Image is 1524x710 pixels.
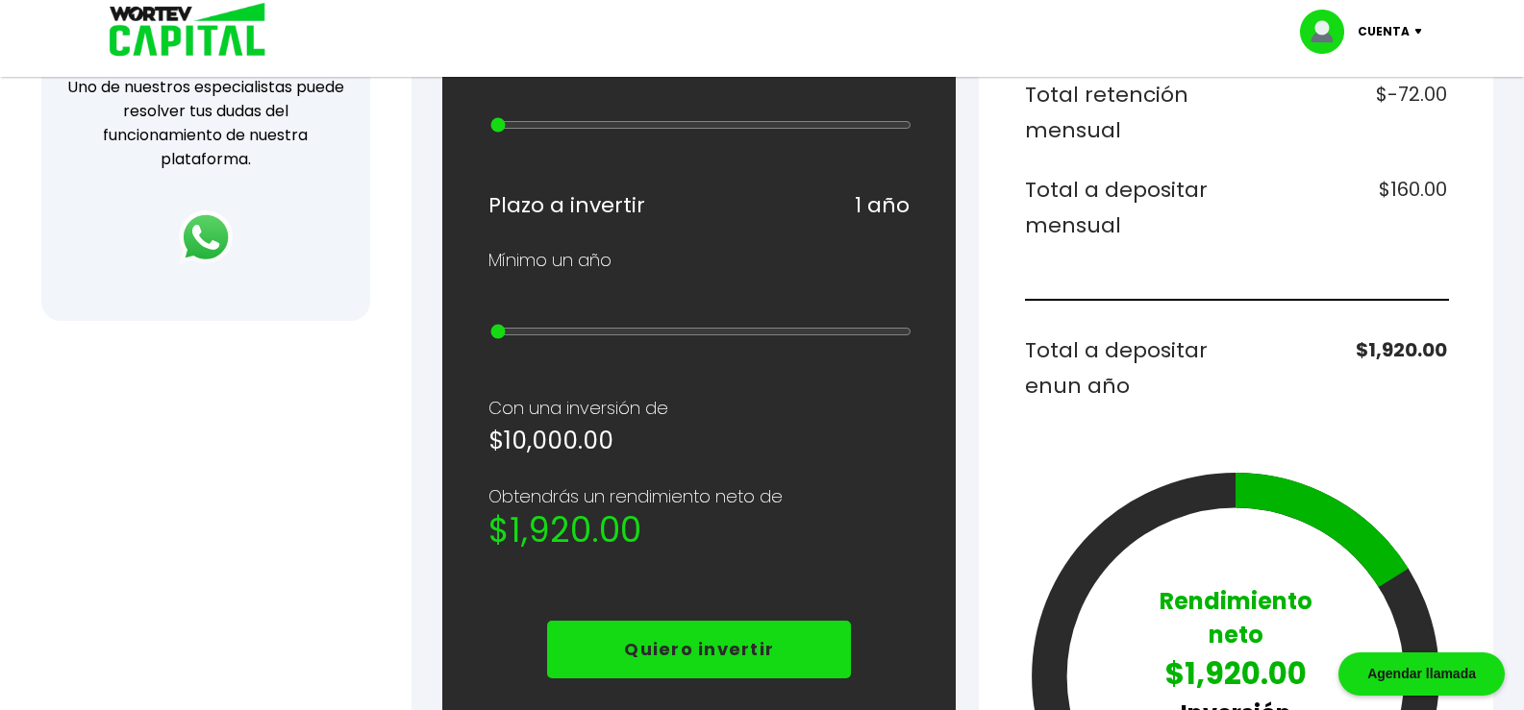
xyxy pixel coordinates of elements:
h6: $-72.00 [1244,77,1447,149]
h6: $1,920.00 [1244,332,1447,404]
h6: Total a depositar mensual [1025,172,1228,244]
img: profile-image [1300,10,1358,54]
h6: Total retención mensual [1025,77,1228,149]
h6: Total a depositar en un año [1025,332,1228,404]
button: Quiero invertir [547,621,851,678]
p: Mínimo un año [488,246,612,275]
p: Cuenta [1358,17,1410,46]
h6: 1 año [855,187,910,224]
p: Uno de nuestros especialistas puede resolver tus dudas del funcionamiento de nuestra plataforma. [66,75,345,171]
div: Agendar llamada [1338,652,1505,696]
p: Con una inversión de [488,394,911,423]
img: logos_whatsapp-icon.242b2217.svg [179,210,233,264]
img: icon-down [1410,29,1436,35]
p: $1,920.00 [1131,651,1341,697]
p: Quiero invertir [624,635,774,664]
h6: Plazo a invertir [488,187,645,224]
h2: $1,920.00 [488,511,911,550]
p: Obtendrás un rendimiento neto de [488,482,911,511]
h5: $10,000.00 [488,423,911,459]
h6: $160.00 [1244,172,1447,244]
p: Rendimiento neto [1131,584,1341,651]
